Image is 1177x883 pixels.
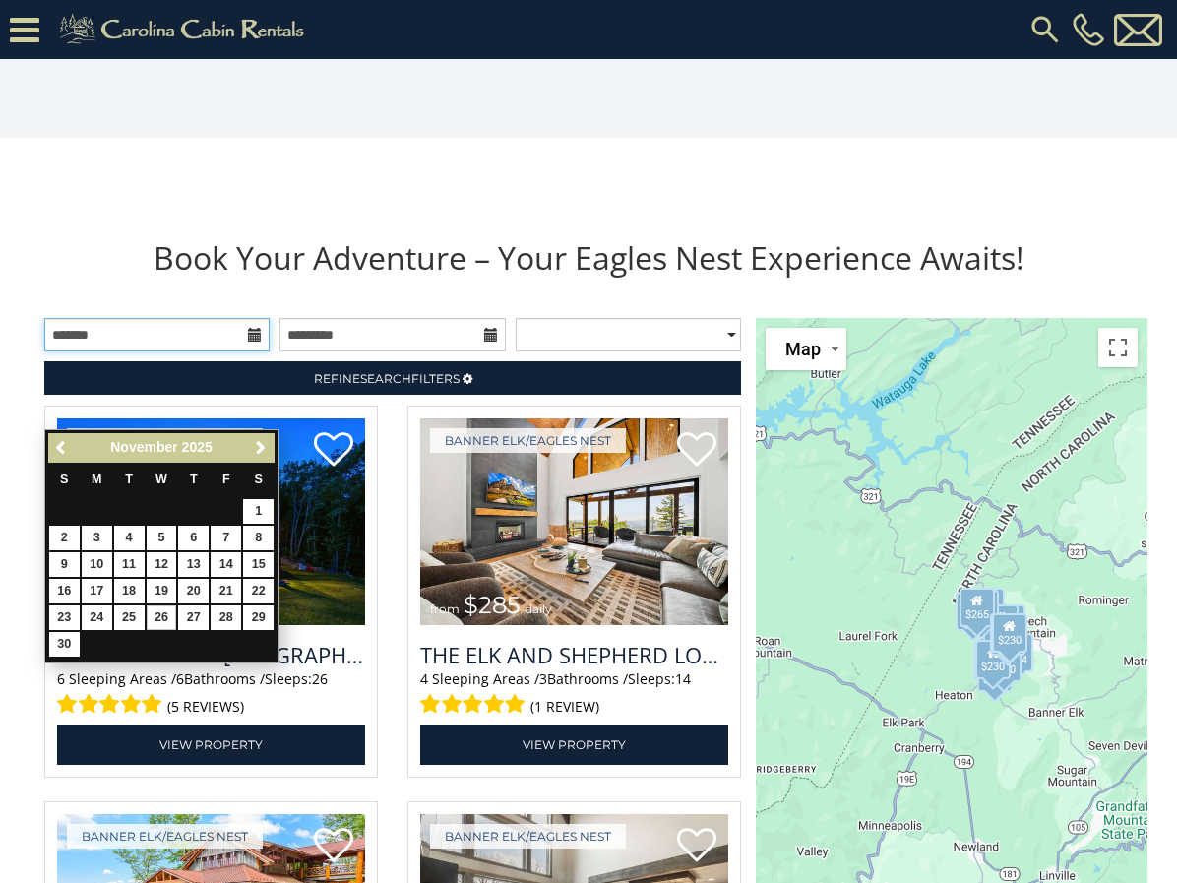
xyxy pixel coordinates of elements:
span: Wednesday [155,473,167,486]
a: [PHONE_NUMBER] [1068,13,1109,46]
a: 16 [49,579,80,603]
a: 20 [178,579,209,603]
a: 15 [243,552,274,577]
a: 25 [114,605,145,630]
span: Tuesday [125,473,133,486]
a: Previous [50,436,75,461]
span: 3 [539,669,547,688]
a: 23 [49,605,80,630]
a: 12 [147,552,177,577]
a: Copperleaf at Eagles Nest from $720 daily [57,418,365,625]
img: Copperleaf at Eagles Nest [57,418,365,625]
a: 3 [82,526,112,550]
div: $250 [986,643,1022,682]
a: Add to favorites [314,826,353,867]
span: daily [525,601,552,616]
a: 21 [211,579,241,603]
a: 2 [49,526,80,550]
span: November [110,439,177,455]
img: Khaki-logo.png [49,10,321,49]
button: Toggle fullscreen view [1098,328,1138,367]
a: RefineSearchFilters [44,361,741,395]
a: Add to favorites [677,430,716,472]
a: Next [248,436,273,461]
span: Map [785,339,821,359]
a: The Elk And Shepherd Lodge at [GEOGRAPHIC_DATA] [420,640,728,669]
a: 10 [82,552,112,577]
span: from [430,601,460,616]
a: 11 [114,552,145,577]
a: Banner Elk/Eagles Nest [67,824,263,849]
div: $230 [975,639,1011,678]
span: Thursday [190,473,198,486]
a: 28 [211,605,241,630]
span: Next [253,440,269,456]
a: 13 [178,552,209,577]
div: $215 [977,653,1013,692]
div: $225 [990,615,1025,655]
div: $265 [960,588,995,627]
a: 29 [243,605,274,630]
span: 26 [312,669,328,688]
a: 30 [49,632,80,657]
a: Banner Elk/Eagles Nest [430,824,626,849]
a: Add to favorites [677,826,716,867]
a: 5 [147,526,177,550]
a: 1 [243,499,274,524]
div: $230 [992,613,1027,653]
div: Sleeping Areas / Bathrooms / Sleeps: [57,669,365,720]
span: Search [360,371,411,386]
div: $305 [973,641,1009,680]
span: Saturday [255,473,263,486]
a: Add to favorites [314,430,353,472]
a: 24 [82,605,112,630]
a: The Elk And Shepherd Lodge at Eagles Nest from $285 daily [420,418,728,625]
a: Banner Elk/Eagles Nest [430,428,626,453]
span: Sunday [60,473,68,486]
span: 4 [420,669,428,688]
span: Monday [92,473,102,486]
button: Change map style [766,328,846,370]
img: search-regular.svg [1027,12,1063,47]
a: 27 [178,605,209,630]
div: $200 [990,603,1025,643]
span: $285 [464,591,521,619]
div: $315 [983,604,1019,644]
a: View Property [420,725,728,765]
span: Refine Filters [314,371,460,386]
div: Sleeping Areas / Bathrooms / Sleeps: [420,669,728,720]
span: (1 review) [530,694,599,720]
span: 6 [57,669,65,688]
a: 14 [211,552,241,577]
span: Previous [54,440,70,456]
span: 6 [176,669,184,688]
a: 17 [82,579,112,603]
span: Friday [222,473,230,486]
div: $305 [963,589,999,628]
div: $230 [990,613,1025,653]
span: 14 [675,669,691,688]
a: 26 [147,605,177,630]
a: 9 [49,552,80,577]
a: 19 [147,579,177,603]
span: 2025 [182,439,213,455]
img: The Elk And Shepherd Lodge at Eagles Nest [420,418,728,625]
a: 8 [243,526,274,550]
div: $285 [956,591,991,630]
a: 7 [211,526,241,550]
h1: Book Your Adventure – Your Eagles Nest Experience Awaits! [30,236,1147,279]
a: 22 [243,579,274,603]
a: View Property [57,725,365,765]
a: 4 [114,526,145,550]
a: 6 [178,526,209,550]
h3: The Elk And Shepherd Lodge at Eagles Nest [420,640,728,669]
span: (5 reviews) [167,694,244,720]
a: 18 [114,579,145,603]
